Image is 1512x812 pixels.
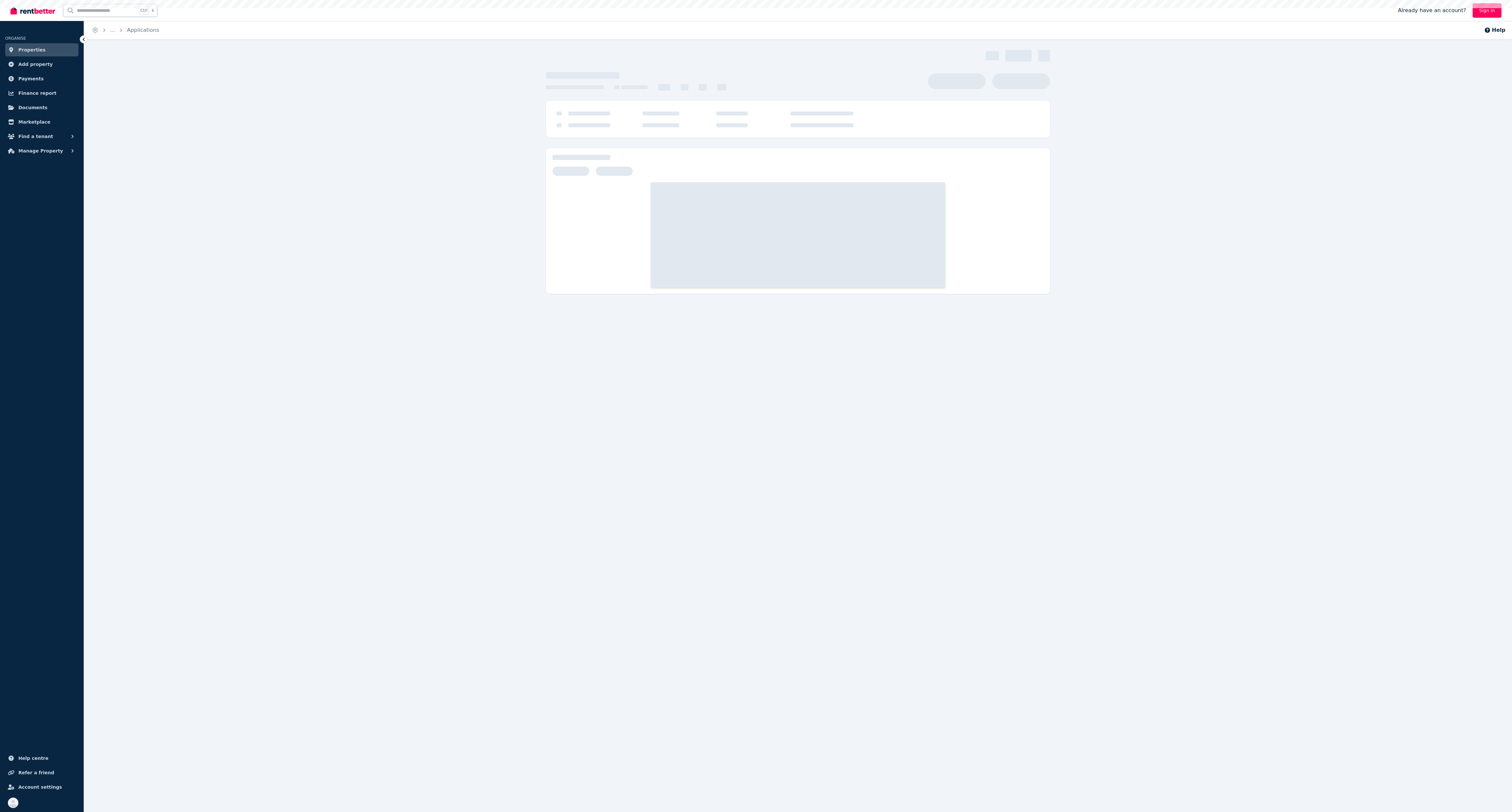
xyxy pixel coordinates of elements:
[10,6,55,15] img: RentBetter
[18,75,44,83] span: Payments
[5,101,78,114] a: Documents
[18,104,48,112] span: Documents
[1398,7,1466,14] span: Already have an account?
[18,46,46,54] span: Properties
[5,115,78,129] a: Marketplace
[1473,3,1501,18] a: Sign In
[18,769,54,777] span: Refer a friend
[139,6,149,15] span: Ctrl
[18,118,50,126] span: Marketplace
[1484,26,1505,34] button: Help
[5,766,78,779] a: Refer a friend
[110,27,115,33] span: ...
[18,147,63,155] span: Manage Property
[84,21,167,39] nav: Breadcrumb
[18,754,49,762] span: Help centre
[5,87,78,100] a: Finance report
[18,60,53,68] span: Add property
[5,58,78,71] a: Add property
[127,27,159,33] a: Applications
[18,132,53,140] span: Find a tenant
[5,144,78,157] button: Manage Property
[5,130,78,143] button: Find a tenant
[5,72,78,85] a: Payments
[5,36,26,41] span: ORGANISE
[18,89,56,97] span: Finance report
[18,783,62,791] span: Account settings
[5,752,78,765] a: Help centre
[5,781,78,794] a: Account settings
[152,8,154,13] span: k
[5,43,78,56] a: Properties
